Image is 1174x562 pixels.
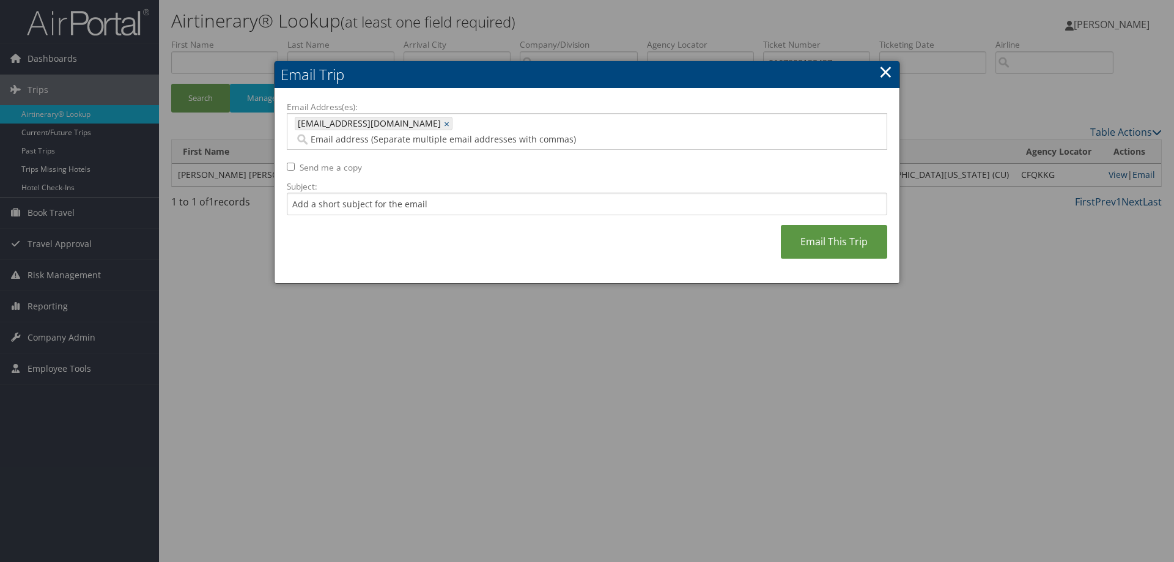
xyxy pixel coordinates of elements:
[879,59,893,84] a: ×
[287,180,887,193] label: Subject:
[444,117,452,130] a: ×
[287,101,887,113] label: Email Address(es):
[300,161,362,174] label: Send me a copy
[295,133,737,146] input: Email address (Separate multiple email addresses with commas)
[287,193,887,215] input: Add a short subject for the email
[295,117,441,130] span: [EMAIL_ADDRESS][DOMAIN_NAME]
[781,225,887,259] a: Email This Trip
[275,61,899,88] h2: Email Trip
